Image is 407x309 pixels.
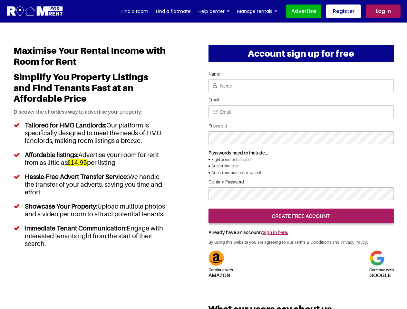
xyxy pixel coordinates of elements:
[208,209,394,223] input: create free account
[199,6,229,16] a: Help center
[366,5,401,18] a: Log in
[237,6,277,16] a: Manage rentals
[208,179,394,185] label: Confirm Password
[208,45,394,62] h2: Account sign up for free
[14,170,166,199] li: We handle the transfer of your adverts, saving you time and effort.
[208,105,394,118] input: Email
[369,250,385,266] img: Google
[208,149,394,156] p: Passwords need to include...
[25,173,128,181] h5: Hassle-Free Advert Transfer Service:
[25,224,127,232] h5: Immediate Tenant Communication:
[67,159,87,166] h5: £14.95
[208,254,233,278] a: Continue withAmazon
[208,267,233,273] span: Continue with
[208,79,394,92] input: Name
[263,229,288,235] a: Sign in here.
[14,221,166,251] li: Engage with interested tenants right from the start of their search.
[208,156,394,163] li: Eight or more characters
[25,151,159,166] span: Advertise your room for rent from as little as per listing
[6,5,63,17] img: Logo for Room for Rent, featuring a welcoming design with a house icon and modern typography
[121,6,148,16] a: Find a room
[369,267,394,273] span: Continue with
[208,123,394,129] label: Password
[208,97,394,103] label: Email
[208,170,394,176] li: At least one number or symbol
[208,223,394,239] h5: Already have an account?
[25,202,97,210] h5: Showcase Your Property:
[25,121,106,129] h5: Tailored for HMO Landlords:
[326,5,361,18] a: Register
[286,5,321,18] a: Advertise
[14,45,166,71] h1: Maximise Your Rental Income with Room for Rent
[369,266,394,278] h5: google
[208,266,233,278] h5: Amazon
[208,163,394,169] li: At least one letter
[14,118,166,148] li: Our platform is specifically designed to meet the needs of HMO landlords, making room listings a ...
[25,151,159,166] h5: Affordable listings:
[208,239,394,246] p: By using this website you are agreeing to our Terms & Conditions and Privacy Policy.
[14,199,166,221] li: Upload multiple photos and a video per room to attract potential tenants.
[156,6,191,16] a: Find a flatmate
[208,250,224,266] img: Amazon
[14,109,166,118] p: Discover the effortless way to advertise your property:
[208,71,394,77] label: Name
[369,254,394,278] a: Continue withgoogle
[14,71,166,109] h2: Simplify You Property Listings and Find Tenants Fast at an Affordable Price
